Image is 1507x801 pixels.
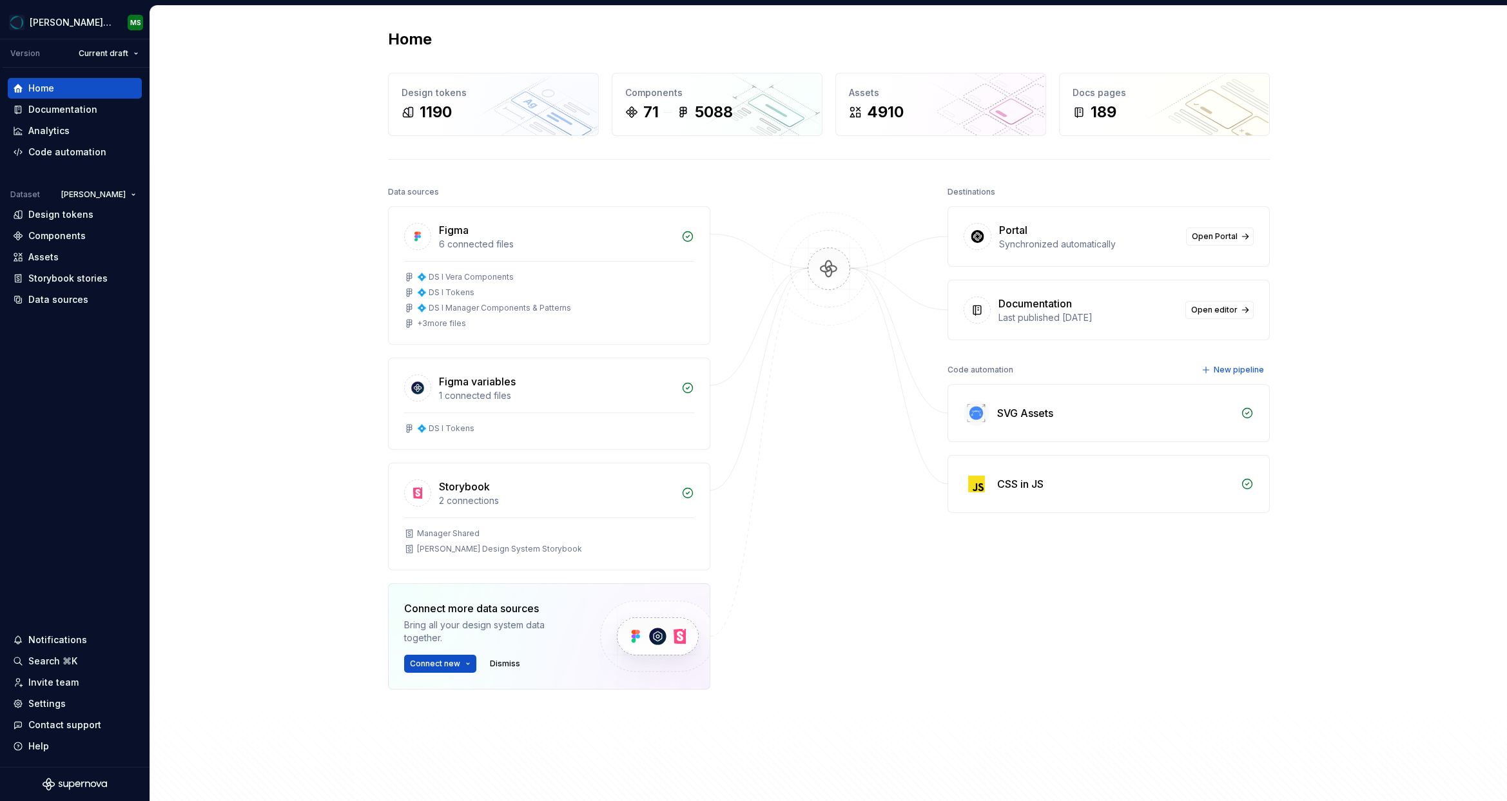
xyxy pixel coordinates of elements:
div: Assets [849,86,1033,99]
h2: Home [388,29,432,50]
div: Notifications [28,633,87,646]
div: Components [625,86,809,99]
button: Connect new [404,655,476,673]
div: 5088 [695,102,733,122]
span: Connect new [410,659,460,669]
div: Assets [28,251,59,264]
a: Documentation [8,99,142,120]
svg: Supernova Logo [43,778,107,791]
button: Help [8,736,142,757]
a: Analytics [8,121,142,141]
a: Components715088 [612,73,822,136]
div: [PERSON_NAME] Design System [30,16,112,29]
span: Open Portal [1192,231,1238,242]
div: Settings [28,697,66,710]
a: Home [8,78,142,99]
a: Code automation [8,142,142,162]
div: Figma variables [439,374,516,389]
button: New pipeline [1198,361,1270,379]
div: Version [10,48,40,59]
div: Bring all your design system data together. [404,619,578,644]
button: Contact support [8,715,142,735]
button: Search ⌘K [8,651,142,671]
div: 2 connections [439,494,674,507]
div: Contact support [28,719,101,731]
div: Components [28,229,86,242]
div: Data sources [28,293,88,306]
a: Open editor [1185,301,1254,319]
div: Synchronized automatically [999,238,1178,251]
span: Open editor [1191,305,1238,315]
a: Assets4910 [835,73,1046,136]
div: 💠 DS I Vera Components [417,272,514,282]
div: Storybook stories [28,272,108,285]
div: 189 [1091,102,1116,122]
a: Design tokens1190 [388,73,599,136]
div: 4910 [867,102,904,122]
div: Documentation [28,103,97,116]
div: 💠 DS I Manager Components & Patterns [417,303,571,313]
div: Connect more data sources [404,601,578,616]
button: Notifications [8,630,142,650]
div: Data sources [388,183,439,201]
div: Code automation [948,361,1013,379]
div: 1 connected files [439,389,674,402]
a: Invite team [8,672,142,693]
div: Destinations [948,183,995,201]
div: Storybook [439,479,490,494]
div: Dataset [10,189,40,200]
span: Dismiss [490,659,520,669]
a: Components [8,226,142,246]
img: e0e0e46e-566d-4916-84b9-f308656432a6.png [9,15,24,30]
div: Figma [439,222,469,238]
div: 💠 DS I Tokens [417,423,474,434]
span: [PERSON_NAME] [61,189,126,200]
a: Assets [8,247,142,267]
div: [PERSON_NAME] Design System Storybook [417,544,582,554]
button: [PERSON_NAME] [55,186,142,204]
a: Open Portal [1186,227,1254,246]
div: 71 [643,102,659,122]
div: Docs pages [1073,86,1256,99]
div: Analytics [28,124,70,137]
a: Data sources [8,289,142,310]
div: Manager Shared [417,528,480,539]
button: Dismiss [484,655,526,673]
a: Figma variables1 connected files💠 DS I Tokens [388,358,710,450]
div: MS [130,17,141,28]
div: Search ⌘K [28,655,77,668]
div: Portal [999,222,1027,238]
span: New pipeline [1214,365,1264,375]
div: Documentation [998,296,1072,311]
a: Docs pages189 [1059,73,1270,136]
button: Current draft [73,44,144,63]
a: Settings [8,693,142,714]
div: Invite team [28,676,79,689]
div: 1190 [420,102,452,122]
div: Design tokens [28,208,93,221]
div: 💠 DS I Tokens [417,287,474,298]
a: Storybook stories [8,268,142,289]
div: Code automation [28,146,106,159]
a: Design tokens [8,204,142,225]
button: [PERSON_NAME] Design SystemMS [3,8,147,36]
div: Help [28,740,49,753]
span: Current draft [79,48,128,59]
div: + 3 more files [417,318,466,329]
div: SVG Assets [997,405,1053,421]
div: Design tokens [402,86,585,99]
div: 6 connected files [439,238,674,251]
a: Figma6 connected files💠 DS I Vera Components💠 DS I Tokens💠 DS I Manager Components & Patterns+3mo... [388,206,710,345]
div: CSS in JS [997,476,1044,492]
div: Last published [DATE] [998,311,1178,324]
a: Storybook2 connectionsManager Shared[PERSON_NAME] Design System Storybook [388,463,710,570]
div: Home [28,82,54,95]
